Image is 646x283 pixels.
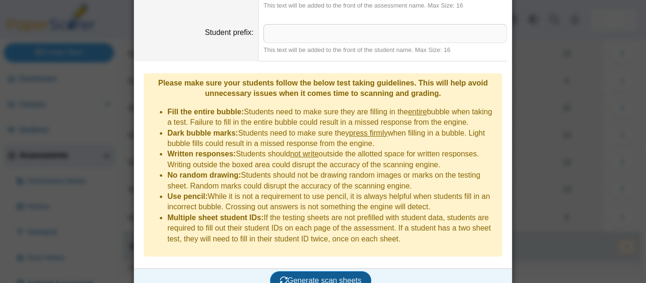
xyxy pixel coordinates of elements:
[167,170,498,191] li: Students should not be drawing random images or marks on the testing sheet. Random marks could di...
[158,79,488,97] b: Please make sure your students follow the below test taking guidelines. This will help avoid unne...
[167,192,208,200] b: Use pencil:
[167,128,498,149] li: Students need to make sure they when filling in a bubble. Light bubble fills could result in a mi...
[167,150,236,158] b: Written responses:
[167,171,241,179] b: No random drawing:
[205,28,253,36] label: Student prefix
[167,191,498,213] li: While it is not a requirement to use pencil, it is always helpful when students fill in an incorr...
[167,214,264,222] b: Multiple sheet student IDs:
[349,129,388,137] u: press firmly
[263,46,507,54] div: This text will be added to the front of the student name. Max Size: 16
[167,107,498,128] li: Students need to make sure they are filling in the bubble when taking a test. Failure to fill in ...
[408,108,427,116] u: entire
[263,1,507,10] div: This text will be added to the front of the assessment name. Max Size: 16
[167,149,498,170] li: Students should outside the allotted space for written responses. Writing outside the boxed area ...
[290,150,318,158] u: not write
[167,108,244,116] b: Fill the entire bubble:
[167,213,498,244] li: If the testing sheets are not prefilled with student data, students are required to fill out thei...
[167,129,238,137] b: Dark bubble marks:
